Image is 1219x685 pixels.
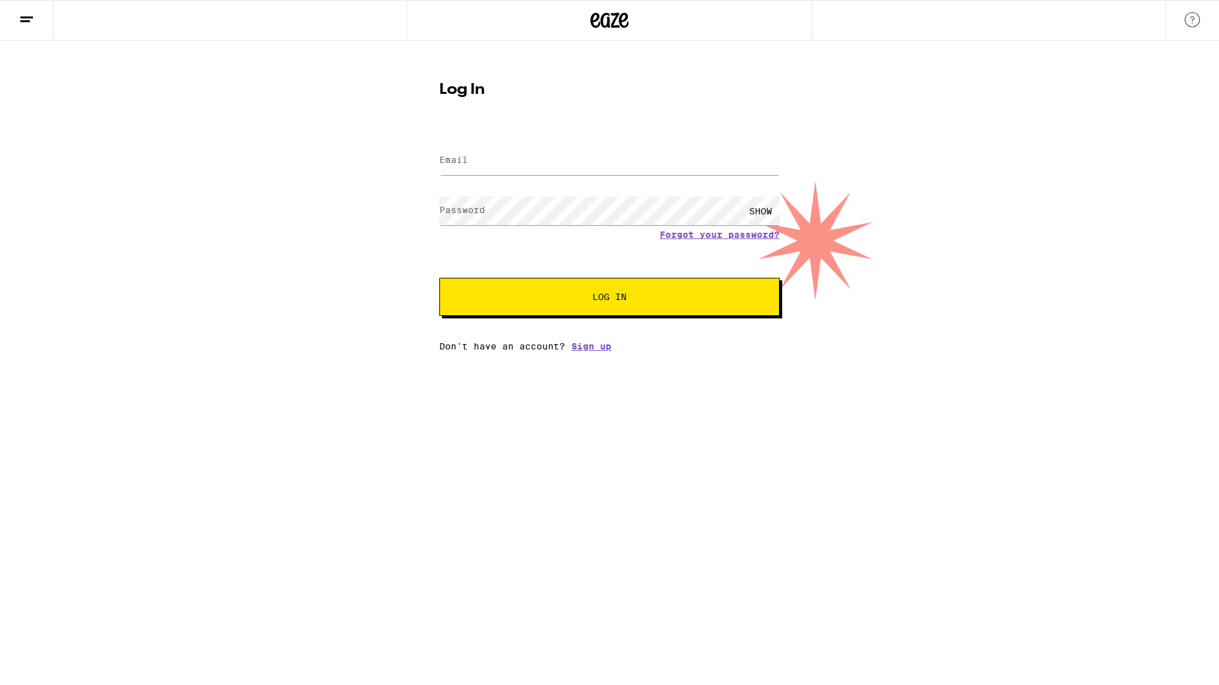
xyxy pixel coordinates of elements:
[742,197,780,225] div: SHOW
[660,230,780,240] a: Forgot your password?
[439,278,780,316] button: Log In
[439,155,468,165] label: Email
[592,292,627,301] span: Log In
[439,341,780,351] div: Don't have an account?
[571,341,611,351] a: Sign up
[439,82,780,98] h1: Log In
[439,205,485,215] label: Password
[439,147,780,175] input: Email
